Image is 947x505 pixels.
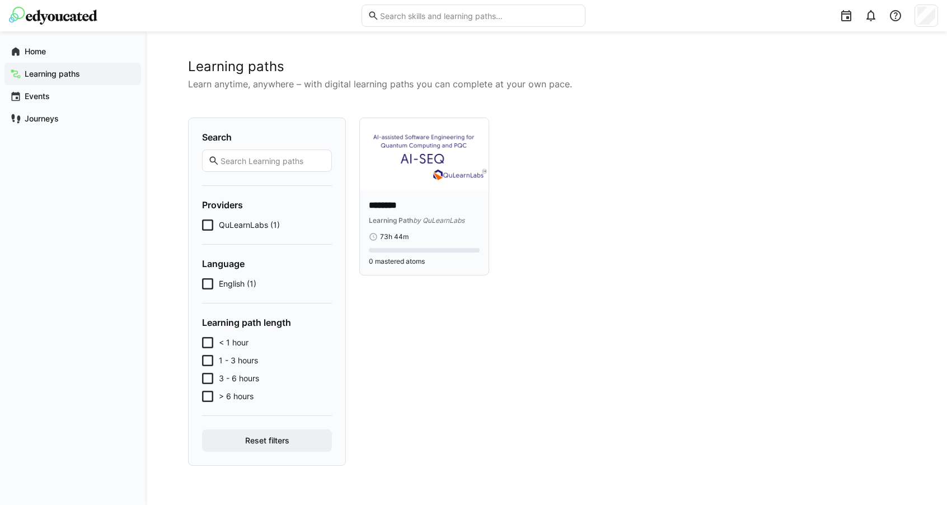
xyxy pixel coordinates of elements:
[369,216,413,225] span: Learning Path
[360,118,489,190] img: image
[219,391,254,402] span: > 6 hours
[188,77,904,91] p: Learn anytime, anywhere – with digital learning paths you can complete at your own pace.
[202,258,332,269] h4: Language
[202,317,332,328] h4: Learning path length
[413,216,465,225] span: by QuLearnLabs
[202,429,332,452] button: Reset filters
[219,278,256,289] span: English (1)
[219,156,326,166] input: Search Learning paths
[243,435,291,446] span: Reset filters
[380,232,409,241] span: 73h 44m
[219,355,258,366] span: 1 - 3 hours
[379,11,579,21] input: Search skills and learning paths…
[369,257,425,266] span: 0 mastered atoms
[219,337,249,348] span: < 1 hour
[202,132,332,143] h4: Search
[219,219,280,231] span: QuLearnLabs (1)
[188,58,904,75] h2: Learning paths
[202,199,332,211] h4: Providers
[219,373,259,384] span: 3 - 6 hours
